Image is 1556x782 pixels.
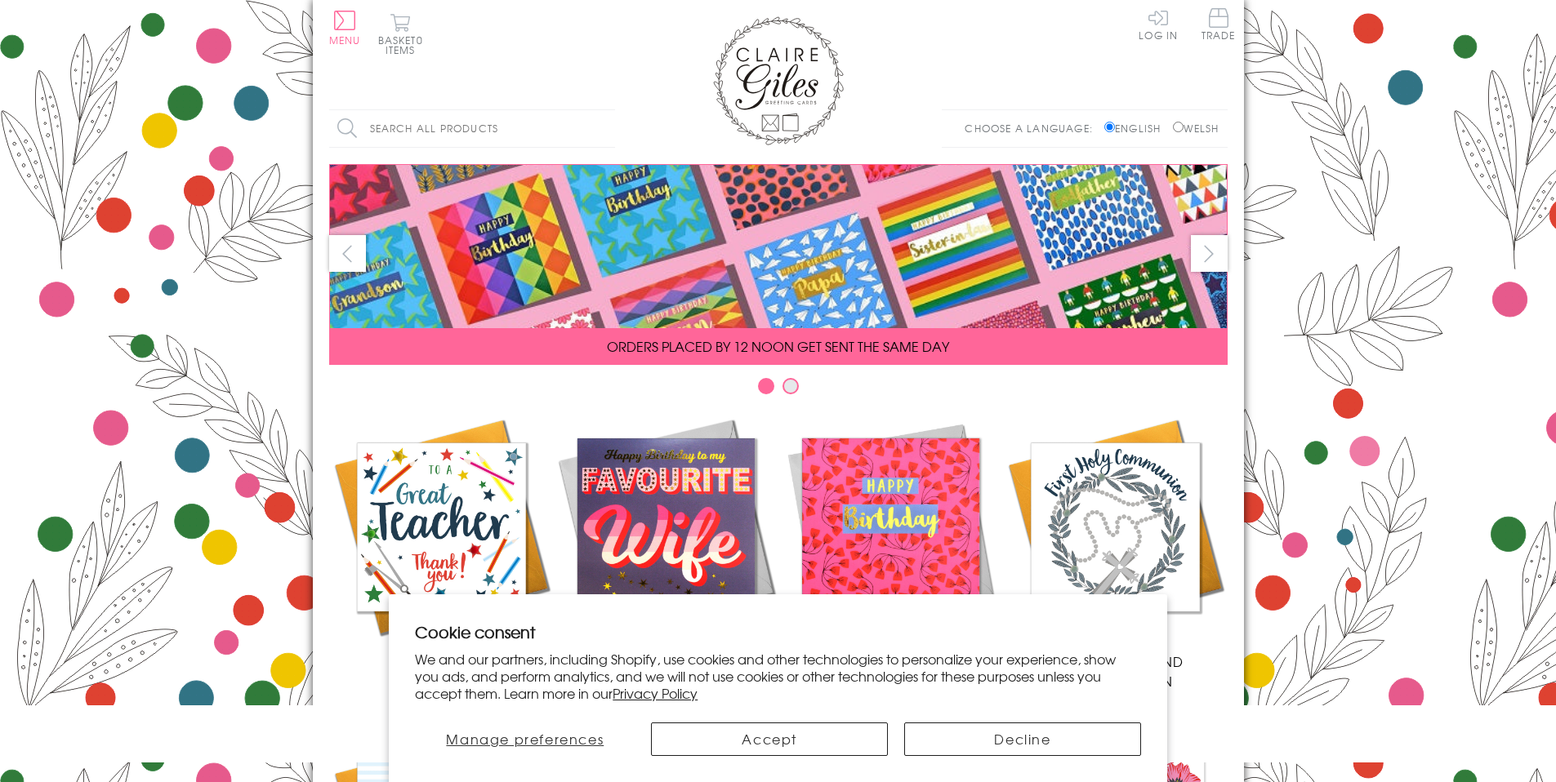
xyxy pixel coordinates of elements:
[378,13,423,55] button: Basket0 items
[329,11,361,45] button: Menu
[1202,8,1236,40] span: Trade
[329,110,615,147] input: Search all products
[1202,8,1236,43] a: Trade
[1104,121,1169,136] label: English
[1104,122,1115,132] input: English
[1003,415,1228,691] a: Communion and Confirmation
[599,110,615,147] input: Search
[415,620,1141,643] h2: Cookie consent
[613,683,698,703] a: Privacy Policy
[415,651,1141,701] p: We and our partners, including Shopify, use cookies and other technologies to personalize your ex...
[329,33,361,47] span: Menu
[1139,8,1178,40] a: Log In
[1191,235,1228,272] button: next
[386,33,423,57] span: 0 items
[758,378,774,394] button: Carousel Page 1 (Current Slide)
[329,415,554,671] a: Academic
[329,377,1228,402] div: Carousel Pagination
[607,336,949,356] span: ORDERS PLACED BY 12 NOON GET SENT THE SAME DAY
[713,16,844,145] img: Claire Giles Greetings Cards
[1173,121,1219,136] label: Welsh
[965,121,1101,136] p: Choose a language:
[1173,122,1184,132] input: Welsh
[446,729,604,749] span: Manage preferences
[329,235,366,272] button: prev
[415,722,635,756] button: Manage preferences
[782,378,799,394] button: Carousel Page 2
[651,722,888,756] button: Accept
[778,415,1003,671] a: Birthdays
[904,722,1141,756] button: Decline
[554,415,778,671] a: New Releases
